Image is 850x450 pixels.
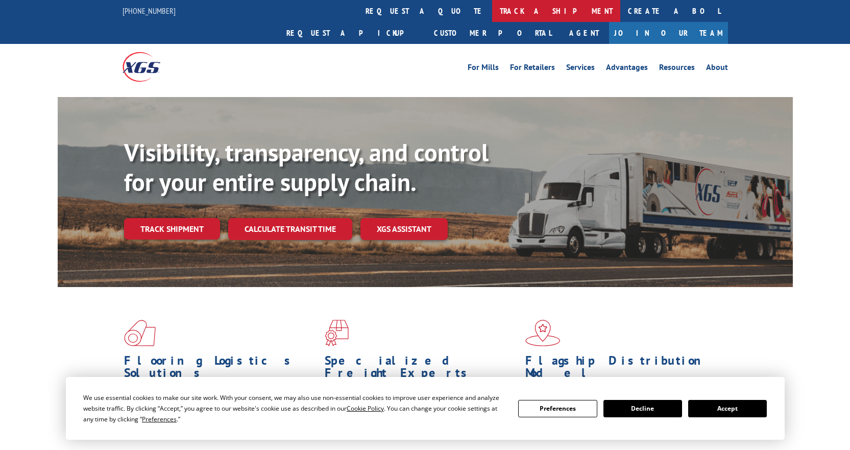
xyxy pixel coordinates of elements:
[142,415,177,423] span: Preferences
[124,218,220,240] a: Track shipment
[360,218,448,240] a: XGS ASSISTANT
[325,354,518,384] h1: Specialized Freight Experts
[426,22,559,44] a: Customer Portal
[123,6,176,16] a: [PHONE_NUMBER]
[124,430,251,442] a: Learn More >
[228,218,352,240] a: Calculate transit time
[559,22,609,44] a: Agent
[706,63,728,75] a: About
[124,136,489,198] b: Visibility, transparency, and control for your entire supply chain.
[603,400,682,417] button: Decline
[688,400,767,417] button: Accept
[609,22,728,44] a: Join Our Team
[525,354,718,384] h1: Flagship Distribution Model
[468,63,499,75] a: For Mills
[83,392,506,424] div: We use essential cookies to make our site work. With your consent, we may also use non-essential ...
[606,63,648,75] a: Advantages
[279,22,426,44] a: Request a pickup
[510,63,555,75] a: For Retailers
[325,320,349,346] img: xgs-icon-focused-on-flooring-red
[518,400,597,417] button: Preferences
[325,430,452,442] a: Learn More >
[124,320,156,346] img: xgs-icon-total-supply-chain-intelligence-red
[66,377,785,440] div: Cookie Consent Prompt
[124,354,317,384] h1: Flooring Logistics Solutions
[566,63,595,75] a: Services
[659,63,695,75] a: Resources
[525,320,561,346] img: xgs-icon-flagship-distribution-model-red
[347,404,384,413] span: Cookie Policy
